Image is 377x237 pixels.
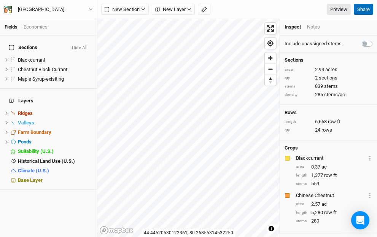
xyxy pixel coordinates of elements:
[18,67,67,72] span: Chestnut Black Currant
[24,24,48,30] div: Economics
[198,4,210,15] button: Shortcut: M
[265,64,276,75] button: Zoom out
[354,4,373,15] button: Share
[307,24,320,30] div: Notes
[321,127,332,134] span: rows
[285,67,311,73] div: area
[285,127,311,133] div: qty
[18,168,92,174] div: Climate (U.S.)
[319,75,337,81] span: sections
[296,210,307,216] div: length
[18,57,92,63] div: Blackcurrant
[269,224,274,233] span: Toggle attribution
[296,180,372,187] div: 559
[285,118,372,125] div: 6,658
[324,209,337,216] span: row ft
[367,191,372,200] button: Crop Usage
[296,218,307,224] div: stems
[285,83,372,90] div: 839
[18,177,43,183] span: Base Layer
[265,23,276,34] button: Enter fullscreen
[97,19,280,237] canvas: Map
[18,139,92,145] div: Ponds
[18,6,64,13] div: Pretty River Farm
[296,201,372,208] div: 2.57
[18,158,75,164] span: Historical Land Use (U.S.)
[5,93,92,108] h4: Layers
[265,52,276,64] button: Zoom in
[285,24,301,30] div: Inspect
[18,67,92,73] div: Chestnut Black Currant
[18,139,32,145] span: Ponds
[72,45,88,51] button: Hide All
[18,129,92,135] div: Farm Boundary
[9,45,37,51] span: Sections
[285,75,372,81] div: 2
[321,164,327,170] span: ac
[105,6,140,13] span: New Section
[18,57,45,63] span: Blackcurrant
[324,172,337,179] span: row ft
[324,83,338,90] span: stems
[18,158,92,164] div: Historical Land Use (U.S.)
[324,91,345,98] span: stems/ac
[18,110,33,116] span: Ridges
[18,129,51,135] span: Farm Boundary
[296,155,366,162] div: Blackcurrant
[367,154,372,162] button: Crop Usage
[285,57,372,63] h4: Sections
[101,4,149,15] button: New Section
[285,91,372,98] div: 285
[285,119,311,125] div: length
[100,226,133,235] a: Mapbox logo
[296,218,372,224] div: 280
[285,40,342,47] label: Include unassigned stems
[152,4,195,15] button: New Layer
[285,145,298,151] h4: Crops
[18,120,34,126] span: Valleys
[155,6,186,13] span: New Layer
[4,5,93,14] button: [GEOGRAPHIC_DATA]
[296,173,307,178] div: length
[142,229,235,237] div: 44.44520530122361 , -80.26855314532250
[18,76,92,82] div: Maple Syrup-exisiting
[265,75,276,86] button: Reset bearing to north
[18,76,64,82] span: Maple Syrup-exisiting
[18,6,64,13] div: [GEOGRAPHIC_DATA]
[285,84,311,89] div: stems
[285,66,372,73] div: 2.94
[18,177,92,183] div: Base Layer
[285,127,372,134] div: 24
[296,201,307,207] div: area
[285,75,311,81] div: qty
[18,120,92,126] div: Valleys
[296,192,366,199] div: Chinese Chestnut
[265,38,276,49] button: Find my location
[351,211,369,229] div: Open Intercom Messenger
[328,118,340,125] span: row ft
[296,209,372,216] div: 5,280
[296,181,307,187] div: stems
[18,168,49,173] span: Climate (U.S.)
[296,164,307,170] div: area
[296,172,372,179] div: 1,377
[325,66,337,73] span: acres
[5,24,17,30] a: Fields
[18,148,92,154] div: Suitability (U.S.)
[327,4,351,15] a: Preview
[285,110,372,116] h4: Rows
[296,164,372,170] div: 0.37
[18,110,92,116] div: Ridges
[18,148,54,154] span: Suitability (U.S.)
[285,92,311,98] div: density
[321,201,327,208] span: ac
